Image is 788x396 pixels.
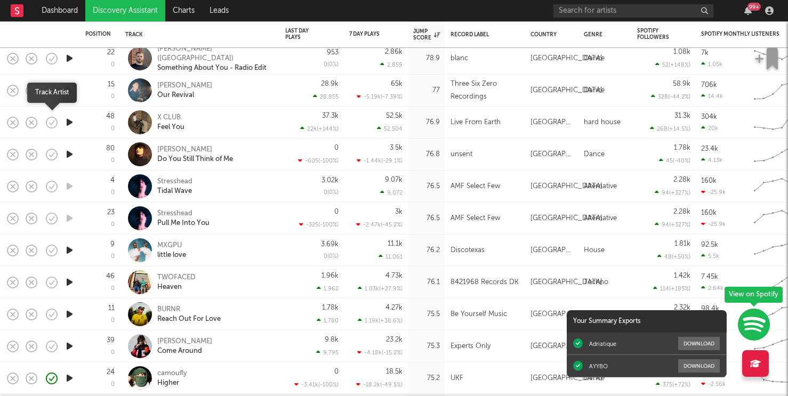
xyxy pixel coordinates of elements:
div: -2.47k ( -45.2 % ) [356,221,403,228]
div: 5.5k [701,253,719,260]
div: 160k [701,177,717,184]
div: 75.3 [413,340,440,353]
div: Dance [584,84,605,97]
div: 4.13k [701,157,722,164]
div: 0 [334,208,339,215]
div: 31.3k [674,112,690,119]
div: 1,780 [317,317,339,324]
div: 76.5 [413,212,440,225]
div: 0 ( 0 % ) [324,254,339,260]
div: 22 [107,49,115,56]
a: BURNRReach Out For Love [157,305,221,324]
div: House [584,308,605,321]
div: 0 [111,350,115,355]
div: Live From Earth [451,116,501,129]
div: 304k [701,114,717,120]
div: [GEOGRAPHIC_DATA] [530,52,602,65]
div: 1.03k ( +27.9 % ) [358,285,403,292]
div: [GEOGRAPHIC_DATA] [530,308,573,321]
div: 14.4k [701,93,723,100]
div: AMF Select Few [451,180,500,193]
div: 18.5k [386,368,403,375]
div: 0 [111,62,115,68]
div: 4 [110,177,115,184]
div: UKF [451,372,463,385]
div: 1.81k [674,240,690,247]
div: Do You Still Think of Me [157,155,233,164]
div: Record Label [451,31,514,38]
div: 7 Day Plays [349,31,387,37]
div: 39 [107,337,115,344]
div: View on Spotify [725,287,783,303]
div: 37.3k [322,112,339,119]
div: Your Summary Exports [567,310,727,333]
a: MXGPUlittle love [157,241,186,260]
div: 52,504 [377,125,403,132]
div: 24 [107,369,115,376]
div: TWOFACED [157,273,196,282]
div: Feel You [157,123,184,132]
div: 3.5k [390,144,403,151]
div: Something About You - Radio Edit [157,63,272,73]
div: 23.4k [701,146,718,152]
div: 0 ( 0 % ) [324,190,339,196]
div: 76.2 [413,244,440,257]
div: 0 [111,158,115,164]
a: StressheadPull Me Into You [157,209,210,228]
div: [GEOGRAPHIC_DATA] [530,180,602,193]
div: BURNR [157,305,221,314]
div: 80 [106,145,115,152]
div: Dance [584,372,605,385]
div: [GEOGRAPHIC_DATA] [530,276,602,289]
a: StressheadTidal Wave [157,177,192,196]
div: [GEOGRAPHIC_DATA] [530,244,573,257]
div: 1.96k [321,272,339,279]
div: [GEOGRAPHIC_DATA] [530,340,573,353]
div: Country [530,31,568,38]
div: 98.4k [701,305,719,312]
div: 268 ( +14.5 % ) [650,125,690,132]
div: AYYBO [589,362,608,370]
div: 2.32k [674,304,690,311]
div: 0 [111,254,115,260]
div: -605 ( -100 % ) [298,157,339,164]
div: Three Six Zero Recordings [451,78,520,103]
div: hard house [584,116,621,129]
div: 9 [110,241,115,248]
div: Alternative [584,212,617,225]
div: 3.69k [321,241,339,248]
div: Experts Only [451,340,491,353]
div: Dance [584,52,605,65]
div: 48 ( +50 % ) [657,253,690,260]
div: 114 ( +185 % ) [653,285,690,292]
div: little love [157,250,186,260]
div: 28.9k [321,80,339,87]
div: Heaven [157,282,196,292]
div: 2.86k [385,49,403,55]
div: -2.56k [701,381,726,387]
div: 4.27k [385,304,403,311]
div: 46 [106,273,115,280]
div: 58.9k [673,80,690,87]
div: 2,859 [380,61,403,68]
div: [GEOGRAPHIC_DATA] [530,372,602,385]
div: -325 ( -100 % ) [299,221,339,228]
div: 28,855 [313,93,339,100]
div: -18.2k ( -49.5 % ) [356,381,403,388]
div: 11,061 [379,253,403,260]
div: 45 ( -40 % ) [659,157,690,164]
div: 0 [111,382,115,387]
a: TWOFACEDHeaven [157,273,196,292]
div: 0 [111,94,115,100]
div: 0 [111,190,115,196]
div: Jump Score [413,28,440,41]
div: blanc [451,52,468,65]
div: 11 [108,305,115,312]
button: Download [678,337,720,350]
div: 78.9 [413,52,440,65]
div: 0 [111,222,115,228]
div: 375 ( +72 % ) [656,381,690,388]
div: 0 [334,368,339,375]
div: 77 [413,84,440,97]
div: X CLUB. [157,113,184,123]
